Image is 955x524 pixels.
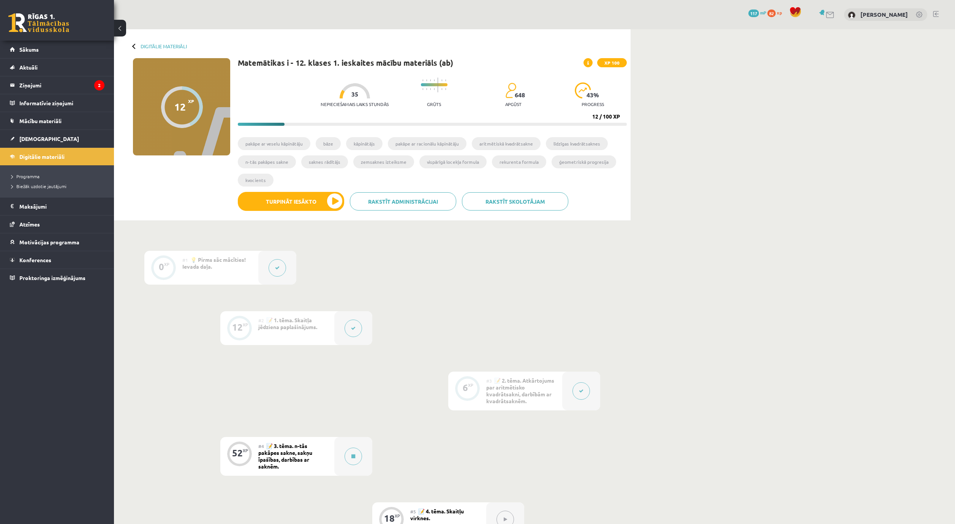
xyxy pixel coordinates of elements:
span: mP [760,9,766,16]
li: pakāpe ar veselu kāpinātāju [238,137,310,150]
a: 117 mP [748,9,766,16]
li: vispārīgā locekļa formula [419,155,487,168]
li: pakāpe ar racionālu kāpinātāju [388,137,466,150]
a: Biežāk uzdotie jautājumi [11,183,106,190]
span: 📝 4. tēma. Skaitļu virknes. [410,508,464,521]
div: 0 [159,263,164,270]
span: 📝 3. tēma. n-tās pakāpes sakne, sakņu īpašības, darbības ar saknēm. [258,442,312,470]
span: 43 % [587,92,599,98]
li: bāze [316,137,341,150]
div: 12 [232,324,243,331]
span: Motivācijas programma [19,239,79,245]
li: zemsaknes izteiksme [353,155,414,168]
div: XP [468,383,473,387]
span: Proktoringa izmēģinājums [19,274,85,281]
li: līdzīgas kvadrātsaknes [546,137,608,150]
span: xp [777,9,782,16]
span: 💡 Pirms sāc mācīties! Ievada daļa. [182,256,246,270]
div: XP [243,448,248,453]
div: 6 [463,384,468,391]
img: icon-short-line-57e1e144782c952c97e751825c79c345078a6d821885a25fce030b3d8c18986b.svg [422,88,423,90]
img: students-c634bb4e5e11cddfef0936a35e636f08e4e9abd3cc4e673bd6f9a4125e45ecb1.svg [505,82,516,98]
a: Digitālie materiāli [10,148,104,165]
a: Atzīmes [10,215,104,233]
div: XP [395,514,400,518]
img: icon-progress-161ccf0a02000e728c5f80fcf4c31c7af3da0e1684b2b1d7c360e028c24a22f1.svg [575,82,591,98]
div: 18 [384,515,395,522]
img: icon-short-line-57e1e144782c952c97e751825c79c345078a6d821885a25fce030b3d8c18986b.svg [445,88,446,90]
img: icon-short-line-57e1e144782c952c97e751825c79c345078a6d821885a25fce030b3d8c18986b.svg [441,88,442,90]
a: Mācību materiāli [10,112,104,130]
button: Turpināt iesākto [238,192,344,211]
span: #3 [486,378,492,384]
a: Motivācijas programma [10,233,104,251]
legend: Informatīvie ziņojumi [19,94,104,112]
span: 📝 2. tēma. Atkārtojums par aritmētisko kvadrātsakni, darbībām ar kvadrātsaknēm. [486,377,554,404]
li: aritmētiskā kvadrātsakne [472,137,541,150]
legend: Ziņojumi [19,76,104,94]
li: kāpinātājs [346,137,383,150]
a: Programma [11,173,106,180]
span: Digitālie materiāli [19,153,65,160]
span: #2 [258,317,264,323]
span: XP 100 [597,58,627,67]
span: Programma [11,173,40,179]
legend: Maksājumi [19,198,104,215]
a: Rīgas 1. Tālmācības vidusskola [8,13,69,32]
span: 82 [767,9,776,17]
span: 117 [748,9,759,17]
span: 📝 1. tēma. Skaitļa jēdziena paplašinājums. [258,317,317,330]
span: Atzīmes [19,221,40,228]
span: 35 [351,91,358,98]
div: 52 [232,450,243,456]
div: XP [164,262,169,266]
a: Ziņojumi2 [10,76,104,94]
img: icon-short-line-57e1e144782c952c97e751825c79c345078a6d821885a25fce030b3d8c18986b.svg [430,88,431,90]
a: Proktoringa izmēģinājums [10,269,104,287]
a: [DEMOGRAPHIC_DATA] [10,130,104,147]
span: XP [188,98,194,104]
span: #5 [410,508,416,515]
li: kvocients [238,174,274,187]
img: icon-short-line-57e1e144782c952c97e751825c79c345078a6d821885a25fce030b3d8c18986b.svg [441,79,442,81]
span: Aktuāli [19,64,38,71]
a: 82 xp [767,9,786,16]
span: Sākums [19,46,39,53]
img: icon-short-line-57e1e144782c952c97e751825c79c345078a6d821885a25fce030b3d8c18986b.svg [434,88,435,90]
a: Aktuāli [10,59,104,76]
span: Konferences [19,256,51,263]
li: n-tās pakāpes sakne [238,155,296,168]
a: Maksājumi [10,198,104,215]
p: Grūts [427,101,441,107]
span: [DEMOGRAPHIC_DATA] [19,135,79,142]
a: Sākums [10,41,104,58]
p: Nepieciešamais laiks stundās [321,101,389,107]
p: apgūst [505,101,522,107]
p: progress [582,101,604,107]
i: 2 [94,80,104,90]
span: #4 [258,443,264,449]
li: rekurenta formula [492,155,546,168]
span: Biežāk uzdotie jautājumi [11,183,66,189]
a: Rakstīt skolotājam [462,192,568,211]
img: icon-short-line-57e1e144782c952c97e751825c79c345078a6d821885a25fce030b3d8c18986b.svg [434,79,435,81]
img: icon-short-line-57e1e144782c952c97e751825c79c345078a6d821885a25fce030b3d8c18986b.svg [445,79,446,81]
img: icon-short-line-57e1e144782c952c97e751825c79c345078a6d821885a25fce030b3d8c18986b.svg [426,88,427,90]
li: ģeometriskā progresija [552,155,616,168]
img: icon-short-line-57e1e144782c952c97e751825c79c345078a6d821885a25fce030b3d8c18986b.svg [426,79,427,81]
span: Mācību materiāli [19,117,62,124]
img: Aleksandrs Vagalis [848,11,855,19]
img: icon-short-line-57e1e144782c952c97e751825c79c345078a6d821885a25fce030b3d8c18986b.svg [430,79,431,81]
img: icon-short-line-57e1e144782c952c97e751825c79c345078a6d821885a25fce030b3d8c18986b.svg [422,79,423,81]
span: 648 [515,92,525,98]
a: Digitālie materiāli [141,43,187,49]
span: #1 [182,257,188,263]
div: XP [243,323,248,327]
a: Informatīvie ziņojumi [10,94,104,112]
li: saknes rādītājs [301,155,348,168]
a: [PERSON_NAME] [860,11,908,18]
a: Rakstīt administrācijai [350,192,456,211]
h1: Matemātikas i - 12. klases 1. ieskaites mācību materiāls (ab) [238,58,453,67]
a: Konferences [10,251,104,269]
